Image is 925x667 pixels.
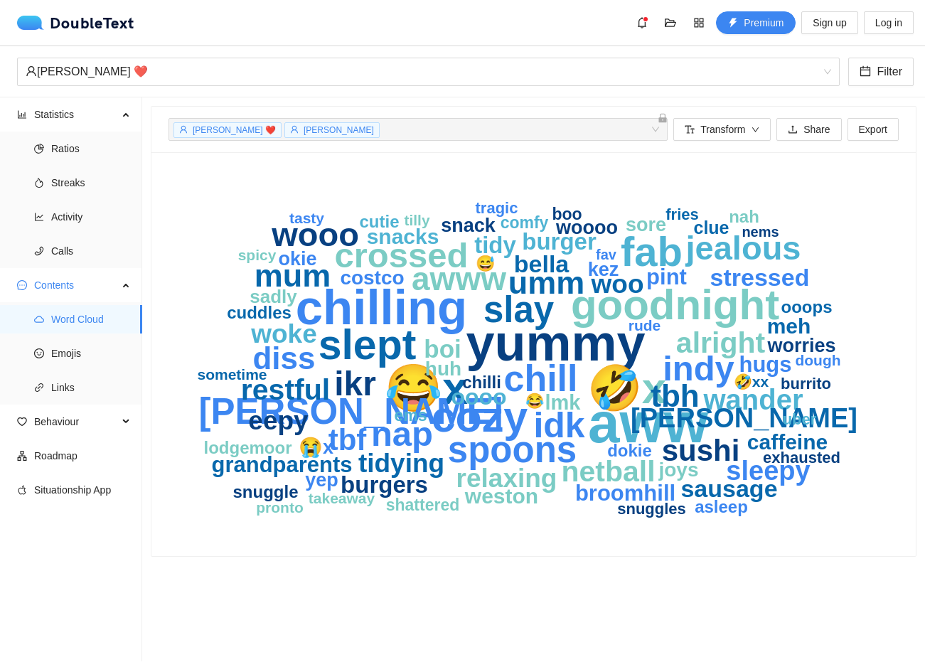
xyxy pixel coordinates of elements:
text: tidying [358,449,444,478]
text: okie [278,248,316,270]
text: sushi [662,434,740,467]
button: Export [848,118,899,141]
span: Word Cloud [51,305,131,333]
text: tidy [474,232,516,258]
div: DoubleText [17,16,134,30]
span: link [34,383,44,393]
text: netball [561,455,655,488]
text: caffeine [747,430,828,454]
text: chilli [462,373,501,392]
text: bella [514,250,570,277]
text: sadly [250,286,297,307]
span: user [290,125,299,134]
text: asleep [695,497,748,516]
text: takeaway [309,490,375,506]
text: fav [596,247,617,262]
text: goodnight [571,281,779,329]
text: burgers [341,471,428,498]
span: apple [17,485,27,495]
text: [PERSON_NAME] [631,403,857,433]
text: costco [340,267,404,289]
text: aww [588,391,709,454]
text: 🤣xx [734,373,769,391]
text: slept [319,321,417,368]
text: pronto [256,499,303,516]
text: crossed [335,236,469,274]
text: 😂x [385,361,468,416]
text: comfy [501,213,549,232]
button: bell [631,11,653,34]
text: burger [522,228,597,255]
text: snuggle [232,482,298,501]
span: bar-chart [17,110,27,119]
div: [PERSON_NAME] ❤️ [26,58,818,85]
text: idk [533,405,584,445]
span: [PERSON_NAME] [304,125,374,135]
text: fries [665,206,698,223]
button: appstore [688,11,710,34]
span: Calls [51,237,131,265]
text: ooops [781,297,833,316]
text: 🤣x [587,362,667,415]
text: rude [629,317,661,333]
span: Activity [51,203,131,231]
text: snacks [367,225,439,248]
text: tilly [404,212,429,228]
text: boo [552,205,582,223]
text: tbh [651,378,699,413]
text: yummy [466,314,645,371]
span: Export [859,122,887,137]
span: appstore [688,17,710,28]
span: Links [51,373,131,402]
span: smile [34,348,44,358]
text: chill [503,358,577,399]
text: nems [742,224,779,240]
text: spoons [448,429,577,470]
text: lmk [545,391,582,414]
text: woooo [555,217,618,238]
text: oooo [451,384,506,410]
span: Sign up [813,15,846,31]
text: lodgemoor [204,438,292,457]
text: 😅 [476,254,496,273]
text: tasty [289,210,324,226]
text: dokie [607,441,652,460]
button: Sign up [801,11,857,34]
text: pint [646,265,687,289]
text: awww [412,260,506,297]
button: thunderboltPremium [716,11,796,34]
text: 😭x [299,435,333,459]
text: burrito [781,375,831,393]
text: mum [255,257,331,294]
span: Ratios [51,134,131,163]
span: pie-chart [34,144,44,154]
span: Share [803,122,830,137]
text: sausage [680,475,777,502]
span: Roadmap [34,442,131,470]
span: Phoebe ❤️ [26,58,831,85]
text: cutie [359,212,399,231]
text: ems [394,406,427,425]
button: folder-open [659,11,682,34]
text: stressed [710,264,810,291]
text: eepy [248,406,309,435]
text: 😂 [525,392,545,410]
text: tragic [476,199,518,217]
span: Behaviour [34,407,118,436]
text: exhausted [763,449,840,466]
text: dough [795,352,840,368]
text: shattered [386,496,460,514]
text: huh [425,358,461,380]
span: cloud [34,314,44,324]
text: fab [621,228,683,274]
text: tbf [328,423,368,457]
text: ikr [334,365,376,402]
text: snuggles [617,500,686,518]
span: Statistics [34,100,118,129]
span: calendar [860,65,871,79]
text: joys [658,459,698,481]
text: diss [252,341,315,375]
text: [PERSON_NAME] [199,391,503,432]
span: Premium [744,15,784,31]
span: user [26,65,37,77]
